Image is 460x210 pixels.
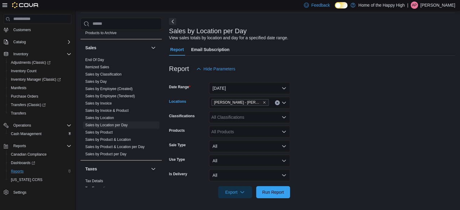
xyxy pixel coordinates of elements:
[8,176,45,183] a: [US_STATE] CCRS
[256,186,290,198] button: Run Report
[8,168,26,175] a: Reports
[191,44,230,56] span: Email Subscription
[211,99,269,106] span: Regina - Massey - The Joint
[13,123,31,128] span: Operations
[85,45,148,51] button: Sales
[1,188,74,196] button: Settings
[8,101,71,108] span: Transfers (Classic)
[6,101,74,109] a: Transfers (Classic)
[169,18,176,25] button: Next
[8,168,71,175] span: Reports
[85,130,113,134] a: Sales by Product
[8,130,44,137] a: Cash Management
[85,166,97,172] h3: Taxes
[85,94,135,99] span: Sales by Employee (Tendered)
[11,142,28,150] button: Reports
[85,152,126,157] span: Sales by Product per Day
[85,144,145,149] span: Sales by Product & Location per Day
[275,100,280,105] button: Clear input
[8,76,63,83] a: Inventory Manager (Classic)
[85,31,116,35] a: Products to Archive
[11,142,71,150] span: Reports
[169,143,186,147] label: Sale Type
[6,150,74,159] button: Canadian Compliance
[8,84,29,92] a: Manifests
[6,75,74,84] a: Inventory Manager (Classic)
[282,129,286,134] button: Open list of options
[6,130,74,138] button: Cash Management
[85,123,128,127] a: Sales by Location per Day
[85,108,129,113] span: Sales by Invoice & Product
[11,50,71,58] span: Inventory
[11,111,26,116] span: Transfers
[169,172,187,176] label: Is Delivery
[11,131,41,136] span: Cash Management
[85,72,122,77] span: Sales by Classification
[85,186,111,191] span: Tax Exemptions
[85,101,112,105] a: Sales by Invoice
[11,60,51,65] span: Adjustments (Classic)
[11,169,24,174] span: Reports
[11,69,37,73] span: Inventory Count
[358,2,405,9] p: Home of the Happy High
[13,144,26,148] span: Reports
[6,84,74,92] button: Manifests
[8,176,71,183] span: Washington CCRS
[13,52,28,57] span: Inventory
[85,116,114,120] a: Sales by Location
[420,2,455,9] p: [PERSON_NAME]
[11,152,47,157] span: Canadian Compliance
[150,44,157,51] button: Sales
[11,122,71,129] span: Operations
[170,44,184,56] span: Report
[85,79,107,84] a: Sales by Day
[11,177,42,182] span: [US_STATE] CCRS
[80,177,162,194] div: Taxes
[150,165,157,173] button: Taxes
[282,100,286,105] button: Open list of options
[85,94,135,98] a: Sales by Employee (Tendered)
[8,59,53,66] a: Adjustments (Classic)
[8,93,41,100] a: Purchase Orders
[169,157,185,162] label: Use Type
[11,94,38,99] span: Purchase Orders
[8,76,71,83] span: Inventory Manager (Classic)
[8,93,71,100] span: Purchase Orders
[11,86,26,90] span: Manifests
[262,189,284,195] span: Run Report
[11,26,71,34] span: Customers
[11,188,71,196] span: Settings
[11,26,33,34] a: Customers
[11,38,71,46] span: Catalog
[85,179,103,183] a: Tax Details
[11,160,35,165] span: Dashboards
[8,151,49,158] a: Canadian Compliance
[169,99,186,104] label: Locations
[209,169,290,181] button: All
[169,35,288,41] div: View sales totals by location and day for a specified date range.
[8,151,71,158] span: Canadian Compliance
[12,2,39,8] img: Cova
[8,59,71,66] span: Adjustments (Classic)
[85,152,126,156] a: Sales by Product per Day
[1,25,74,34] button: Customers
[8,67,71,75] span: Inventory Count
[1,142,74,150] button: Reports
[204,66,235,72] span: Hide Parameters
[6,159,74,167] a: Dashboards
[169,85,191,89] label: Date Range
[194,63,238,75] button: Hide Parameters
[169,114,195,118] label: Classifications
[6,58,74,67] a: Adjustments (Classic)
[85,58,104,62] a: End Of Day
[85,166,148,172] button: Taxes
[8,67,39,75] a: Inventory Count
[1,121,74,130] button: Operations
[85,86,133,91] span: Sales by Employee (Created)
[6,167,74,176] button: Reports
[263,101,266,104] button: Remove Regina - Massey - The Joint from selection in this group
